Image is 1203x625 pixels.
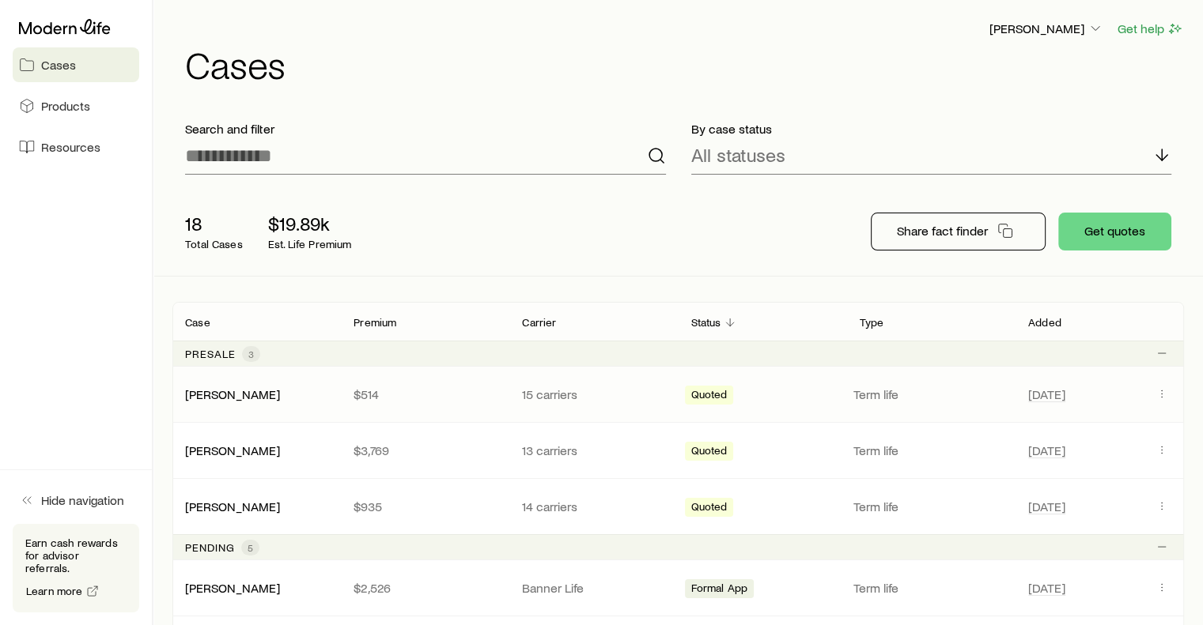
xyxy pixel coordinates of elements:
[185,238,243,250] p: Total Cases
[41,57,76,73] span: Cases
[1028,580,1065,596] span: [DATE]
[989,21,1103,36] p: [PERSON_NAME]
[853,499,1009,514] p: Term life
[354,316,396,329] p: Premium
[13,524,139,612] div: Earn cash rewards for advisor referrals.Learn more
[185,121,666,137] p: Search and filter
[185,580,280,595] a: [PERSON_NAME]
[522,499,665,514] p: 14 carriers
[522,442,665,458] p: 13 carriers
[860,316,884,329] p: Type
[691,388,728,405] span: Quoted
[41,139,100,155] span: Resources
[185,386,280,403] div: [PERSON_NAME]
[354,442,497,458] p: $3,769
[185,442,280,457] a: [PERSON_NAME]
[268,213,352,235] p: $19.89k
[185,541,235,554] p: Pending
[1028,316,1061,329] p: Added
[185,499,280,515] div: [PERSON_NAME]
[989,20,1104,39] button: [PERSON_NAME]
[691,316,721,329] p: Status
[871,213,1046,250] button: Share fact finder
[41,98,90,114] span: Products
[691,582,748,598] span: Formal App
[13,483,139,518] button: Hide navigation
[248,541,253,554] span: 5
[1028,442,1065,458] span: [DATE]
[522,316,556,329] p: Carrier
[25,537,127,574] p: Earn cash rewards for advisor referrals.
[853,442,1009,458] p: Term life
[185,386,280,401] a: [PERSON_NAME]
[691,144,785,166] p: All statuses
[185,348,236,360] p: Presale
[13,47,139,82] a: Cases
[1058,213,1171,250] button: Get quotes
[853,580,1009,596] p: Term life
[268,238,352,250] p: Est. Life Premium
[1117,20,1184,38] button: Get help
[1028,386,1065,402] span: [DATE]
[185,45,1184,83] h1: Cases
[691,500,728,517] span: Quoted
[185,316,210,329] p: Case
[185,580,280,597] div: [PERSON_NAME]
[185,213,243,235] p: 18
[1028,499,1065,514] span: [DATE]
[354,499,497,514] p: $935
[354,580,497,596] p: $2,526
[41,492,124,508] span: Hide navigation
[691,121,1172,137] p: By case status
[13,88,139,123] a: Products
[185,442,280,459] div: [PERSON_NAME]
[354,386,497,402] p: $514
[26,585,83,597] span: Learn more
[522,580,665,596] p: Banner Life
[853,386,1009,402] p: Term life
[248,348,254,360] span: 3
[13,130,139,164] a: Resources
[691,444,728,461] span: Quoted
[522,386,665,402] p: 15 carriers
[897,223,988,239] p: Share fact finder
[185,499,280,514] a: [PERSON_NAME]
